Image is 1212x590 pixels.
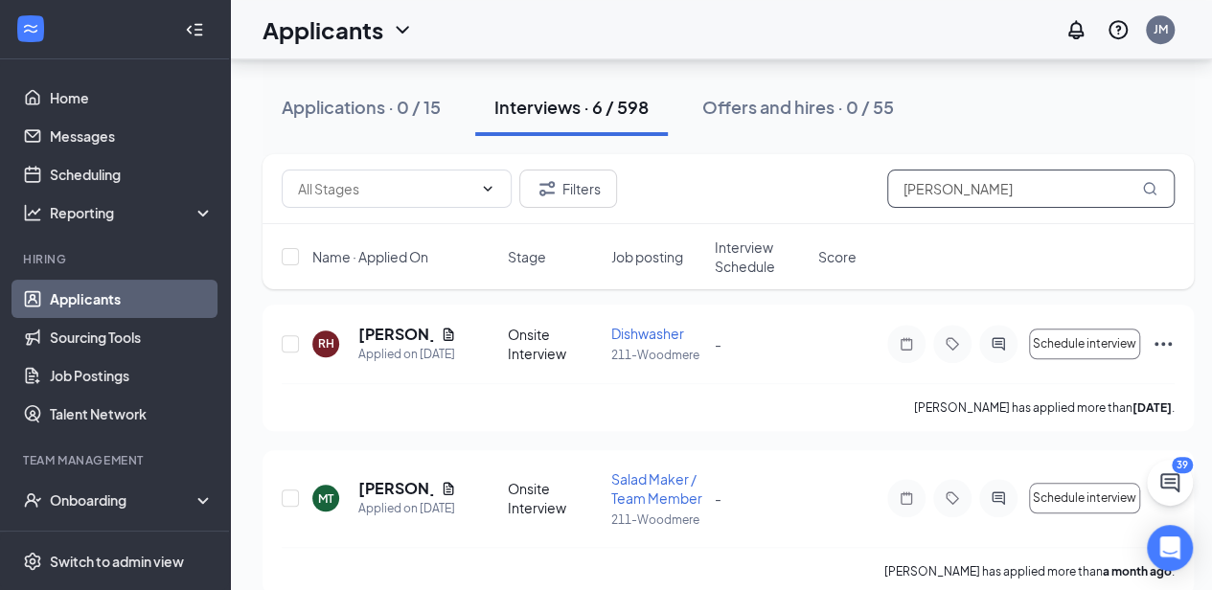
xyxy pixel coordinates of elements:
div: Onsite Interview [508,479,600,517]
div: Applied on [DATE] [358,345,456,364]
div: 39 [1172,457,1193,473]
a: Scheduling [50,155,214,193]
div: RH [318,335,334,352]
svg: WorkstreamLogo [21,19,40,38]
svg: ChevronDown [480,181,495,196]
svg: ActiveChat [987,490,1010,506]
svg: Note [895,336,918,352]
a: Home [50,79,214,117]
svg: QuestionInfo [1107,18,1130,41]
svg: ChatActive [1158,471,1181,494]
svg: Filter [536,177,559,200]
span: Score [818,247,857,266]
div: Hiring [23,251,210,267]
svg: Document [441,481,456,496]
button: Schedule interview [1029,483,1140,513]
p: [PERSON_NAME] has applied more than . [914,399,1175,416]
svg: Document [441,327,456,342]
svg: Tag [941,336,964,352]
svg: Collapse [185,20,204,39]
span: Salad Maker / Team Member [611,470,702,507]
div: Switch to admin view [50,552,184,571]
svg: ActiveChat [987,336,1010,352]
input: Search in interviews [887,170,1175,208]
h1: Applicants [263,13,383,46]
a: Talent Network [50,395,214,433]
span: Name · Applied On [312,247,428,266]
span: Schedule interview [1033,337,1136,351]
svg: Analysis [23,203,42,222]
div: Interviews · 6 / 598 [494,95,649,119]
div: MT [318,490,333,507]
svg: Notifications [1064,18,1087,41]
svg: UserCheck [23,490,42,510]
b: a month ago [1103,564,1172,579]
p: 211-Woodmere [611,511,703,528]
input: All Stages [298,178,472,199]
span: Job posting [611,247,683,266]
span: Interview Schedule [715,238,807,276]
svg: Ellipses [1152,332,1175,355]
p: 211-Woodmere [611,347,703,363]
svg: Settings [23,552,42,571]
div: Offers and hires · 0 / 55 [702,95,894,119]
h5: [PERSON_NAME] [358,478,433,499]
a: Job Postings [50,356,214,395]
a: Team [50,519,214,557]
span: Schedule interview [1033,491,1136,505]
p: [PERSON_NAME] has applied more than . [884,563,1175,579]
b: [DATE] [1132,400,1172,415]
svg: MagnifyingGlass [1142,181,1157,196]
div: Open Intercom Messenger [1147,525,1193,571]
button: Filter Filters [519,170,617,208]
a: Messages [50,117,214,155]
button: ChatActive [1147,460,1193,506]
span: Dishwasher [611,325,684,342]
div: Applied on [DATE] [358,499,456,518]
svg: ChevronDown [391,18,414,41]
span: - [715,335,721,352]
div: Applications · 0 / 15 [282,95,441,119]
div: JM [1154,21,1168,37]
div: Onboarding [50,490,197,510]
svg: Note [895,490,918,506]
span: - [715,489,721,507]
div: Onsite Interview [508,325,600,363]
a: Applicants [50,280,214,318]
span: Stage [508,247,546,266]
div: Reporting [50,203,215,222]
a: Sourcing Tools [50,318,214,356]
svg: Tag [941,490,964,506]
div: Team Management [23,452,210,468]
button: Schedule interview [1029,329,1140,359]
h5: [PERSON_NAME] [358,324,433,345]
